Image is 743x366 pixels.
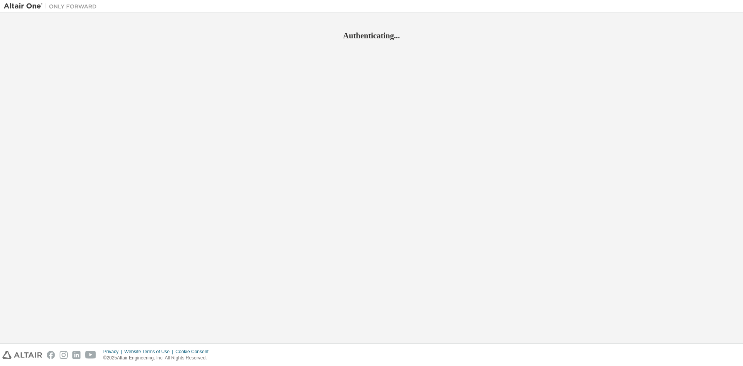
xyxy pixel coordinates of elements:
[2,351,42,359] img: altair_logo.svg
[60,351,68,359] img: instagram.svg
[85,351,96,359] img: youtube.svg
[124,349,175,355] div: Website Terms of Use
[175,349,213,355] div: Cookie Consent
[103,349,124,355] div: Privacy
[103,355,213,361] p: © 2025 Altair Engineering, Inc. All Rights Reserved.
[47,351,55,359] img: facebook.svg
[4,2,101,10] img: Altair One
[72,351,80,359] img: linkedin.svg
[4,31,739,41] h2: Authenticating...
